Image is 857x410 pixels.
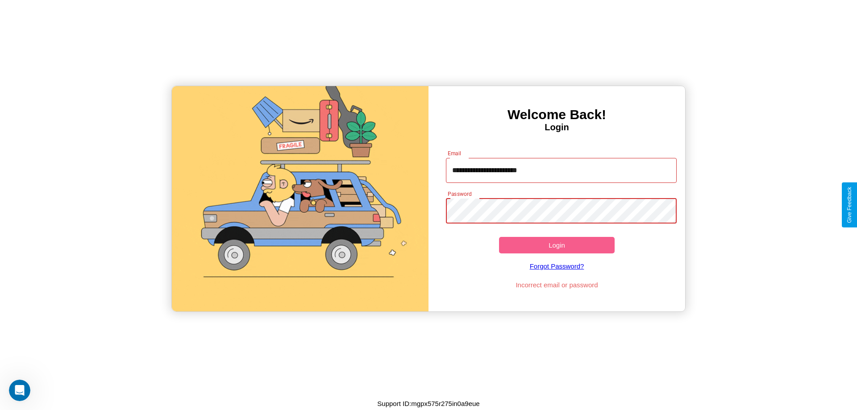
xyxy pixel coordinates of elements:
h3: Welcome Back! [428,107,685,122]
iframe: Intercom live chat [9,380,30,401]
p: Support ID: mgpx575r275in0a9eue [377,398,479,410]
label: Password [448,190,471,198]
img: gif [172,86,428,311]
label: Email [448,149,462,157]
p: Incorrect email or password [441,279,673,291]
a: Forgot Password? [441,253,673,279]
button: Login [499,237,615,253]
div: Give Feedback [846,187,853,223]
h4: Login [428,122,685,133]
